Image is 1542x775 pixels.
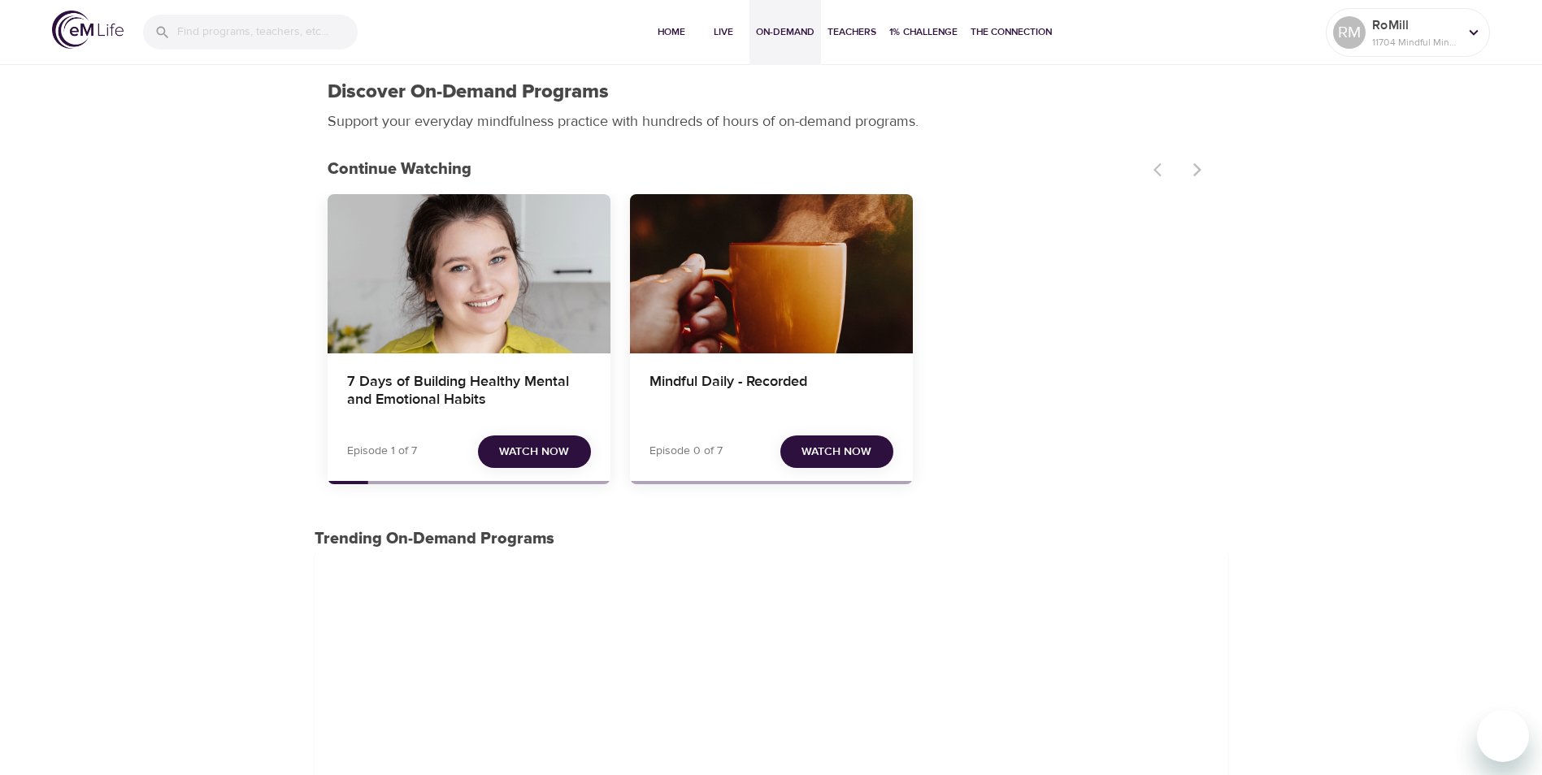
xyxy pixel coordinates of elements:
h3: Trending On-Demand Programs [315,530,1228,548]
p: Episode 1 of 7 [347,443,417,460]
p: 11704 Mindful Minutes [1372,35,1458,50]
p: Episode 0 of 7 [649,443,723,460]
span: Watch Now [499,442,569,462]
span: Watch Now [801,442,871,462]
span: On-Demand [756,24,814,41]
h4: Mindful Daily - Recorded [649,373,893,412]
h3: Continue Watching [328,160,1144,179]
h4: 7 Days of Building Healthy Mental and Emotional Habits [347,373,591,412]
p: RoMill [1372,15,1458,35]
span: Teachers [827,24,876,41]
button: Mindful Daily - Recorded [630,194,913,353]
iframe: Button to launch messaging window [1477,710,1529,762]
span: Home [652,24,691,41]
input: Find programs, teachers, etc... [177,15,358,50]
button: Watch Now [780,435,893,469]
span: Live [704,24,743,41]
h1: Discover On-Demand Programs [328,80,609,104]
p: Support your everyday mindfulness practice with hundreds of hours of on-demand programs. [328,110,937,132]
span: The Connection [971,24,1052,41]
button: Watch Now [478,435,591,469]
span: 1% Challenge [889,24,958,41]
button: 7 Days of Building Healthy Mental and Emotional Habits [328,194,610,353]
img: logo [52,11,124,49]
div: RM [1333,16,1366,49]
